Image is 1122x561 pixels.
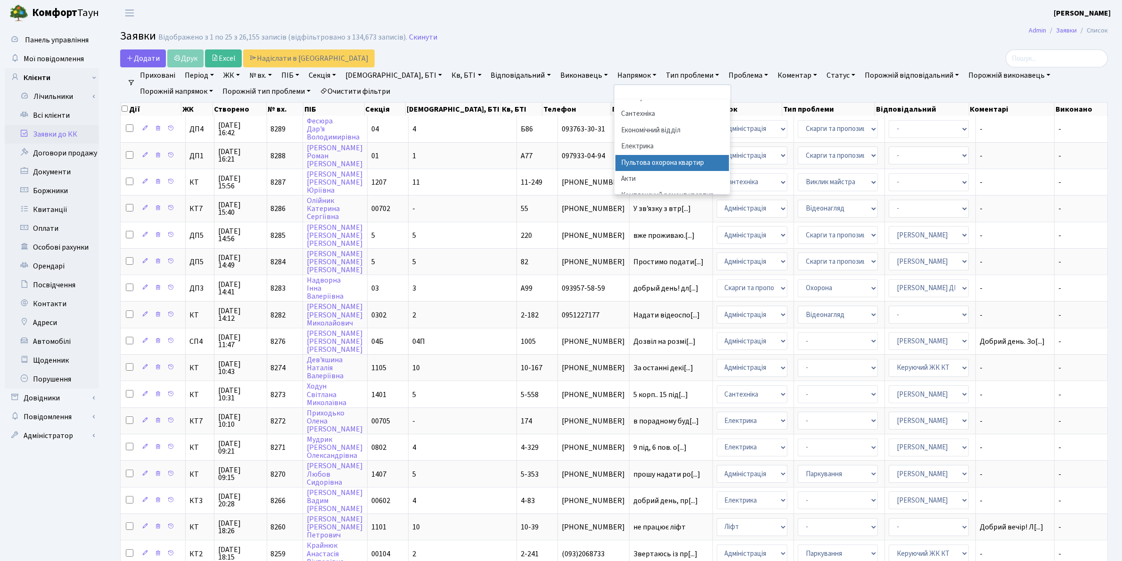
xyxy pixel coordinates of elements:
a: Порожній тип проблеми [219,83,314,99]
b: [PERSON_NAME] [1054,8,1111,18]
span: 4 [412,442,416,453]
span: КТ7 [189,417,210,425]
span: [DATE] 14:49 [218,254,262,269]
span: 174 [521,416,532,426]
span: - [1058,549,1061,559]
span: 8274 [271,363,286,373]
span: [DATE] 14:12 [218,307,262,322]
a: Посвідчення [5,276,99,294]
th: Відповідальний [875,103,969,116]
span: [PHONE_NUMBER] [562,417,625,425]
span: 220 [521,230,532,241]
a: ФесюраДар'яВолодимирівна [307,116,360,142]
span: 5 [412,469,416,480]
a: Боржники [5,181,99,200]
th: ПІБ [303,103,365,116]
a: Автомобілі [5,332,99,351]
span: 5-353 [521,469,539,480]
span: 2-182 [521,310,539,320]
span: - [412,416,415,426]
input: Пошук... [1006,49,1108,67]
span: 8260 [271,522,286,532]
span: [DATE] 09:21 [218,440,262,455]
a: Виконавець [557,67,612,83]
span: 00104 [371,549,390,559]
a: Порушення [5,370,99,389]
span: - [1058,336,1061,347]
a: Особові рахунки [5,238,99,257]
span: [DATE] 10:43 [218,360,262,375]
span: - [980,471,1050,478]
a: Орендарі [5,257,99,276]
span: 2 [412,549,416,559]
span: ДП5 [189,258,210,266]
span: - [1058,283,1061,293]
a: Очистити фільтри [316,83,394,99]
span: 82 [521,257,528,267]
a: Відповідальний [487,67,555,83]
span: [DATE] 16:42 [218,122,262,137]
span: 04П [412,336,425,347]
span: [DATE] 15:40 [218,201,262,216]
a: ХодунСвітланаМиколаївна [307,382,346,408]
span: 8286 [271,203,286,214]
span: 4 [412,124,416,134]
span: КТ [189,311,210,319]
span: не працює ліфт [633,523,709,531]
span: прошу надати ро[...] [633,469,700,480]
a: ПриходькоОлена[PERSON_NAME] [307,408,363,434]
span: Добрий вечір! Л[...] [980,522,1043,532]
a: [PERSON_NAME]Вадим[PERSON_NAME] [307,488,363,514]
span: 5 [371,257,375,267]
span: [DATE] 15:56 [218,175,262,190]
a: Порожній виконавець [965,67,1054,83]
span: [DATE] 14:41 [218,281,262,296]
span: 3 [412,283,416,293]
a: Проблема [725,67,772,83]
span: 1207 [371,177,386,187]
span: СП4 [189,338,210,345]
span: - [1058,124,1061,134]
th: Виконано [1055,103,1108,116]
span: 8276 [271,336,286,347]
span: добрий день, пр[...] [633,496,698,506]
span: 5 [412,257,416,267]
span: - [980,232,1050,239]
span: [PHONE_NUMBER] [562,258,625,266]
span: За останні декі[...] [633,363,693,373]
a: Повідомлення [5,407,99,426]
a: Приховані [136,67,179,83]
span: 5 [371,230,375,241]
span: ДП3 [189,285,210,292]
li: Економічний відділ [615,122,729,139]
span: 1105 [371,363,386,373]
span: 04 [371,124,379,134]
span: 5 [412,230,416,241]
th: Напрямок [700,103,782,116]
a: Excel [205,49,242,67]
span: - [980,311,1050,319]
span: - [1058,177,1061,187]
a: Лічильники [11,87,99,106]
a: Клієнти [5,68,99,87]
span: [PHONE_NUMBER] [562,232,625,239]
span: - [980,125,1050,133]
span: [DATE] 10:31 [218,387,262,402]
a: ПІБ [278,67,303,83]
span: 55 [521,203,528,214]
span: 097933-04-94 [562,152,625,160]
a: [PERSON_NAME][PERSON_NAME][PERSON_NAME] [307,249,363,275]
a: Заявки до КК [5,125,99,144]
span: - [980,391,1050,398]
span: [PHONE_NUMBER] [562,364,625,372]
span: ДП4 [189,125,210,133]
a: Довідники [5,389,99,407]
li: Сантехніка [615,106,729,122]
span: 11 [412,177,420,187]
a: [DEMOGRAPHIC_DATA], БТІ [342,67,446,83]
a: Заявки [1056,25,1077,35]
th: Секція [365,103,406,116]
span: - [980,417,1050,425]
span: - [1058,469,1061,480]
span: [PHONE_NUMBER] [562,205,625,212]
